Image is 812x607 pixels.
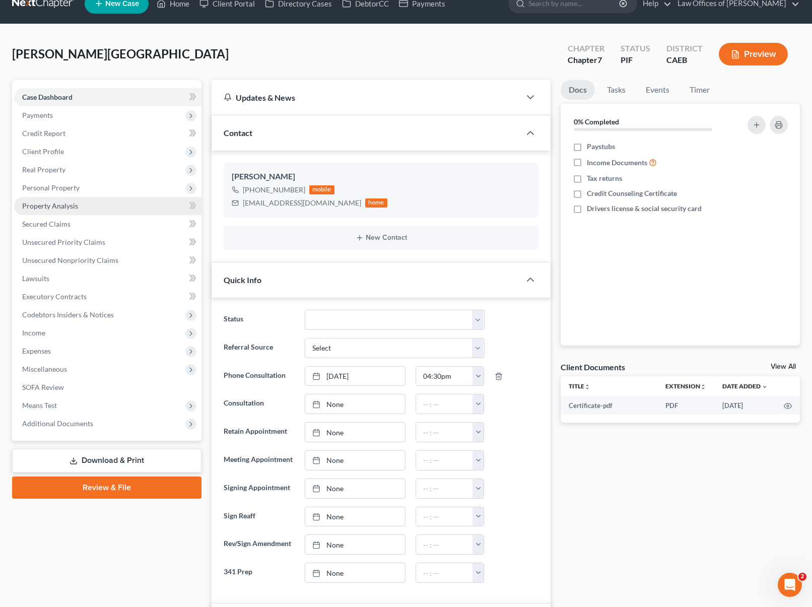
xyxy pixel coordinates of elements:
div: Chapter [568,43,604,54]
span: Real Property [22,165,65,174]
label: Signing Appointment [219,479,300,499]
label: Meeting Appointment [219,450,300,470]
label: Referral Source [219,338,300,358]
div: mobile [309,185,334,194]
span: Executory Contracts [22,292,87,301]
label: Consultation [219,394,300,414]
a: None [305,535,404,554]
a: [DATE] [305,367,404,386]
a: Unsecured Priority Claims [14,233,201,251]
a: None [305,423,404,442]
a: SOFA Review [14,378,201,396]
a: Tasks [599,80,634,100]
button: Preview [719,43,788,65]
td: PDF [657,396,714,415]
a: Lawsuits [14,269,201,288]
span: Means Test [22,401,57,410]
div: [PERSON_NAME] [232,171,530,183]
a: Unsecured Nonpriority Claims [14,251,201,269]
a: Timer [682,80,718,100]
span: Credit Counseling Certificate [587,188,677,198]
div: PIF [621,54,650,66]
input: -- : -- [416,535,473,554]
div: home [365,198,387,208]
strong: 0% Completed [574,117,619,126]
input: -- : -- [416,479,473,498]
a: None [305,451,404,470]
a: None [305,563,404,582]
div: District [666,43,703,54]
a: Credit Report [14,124,201,143]
span: Contact [224,128,252,138]
span: Unsecured Nonpriority Claims [22,256,118,264]
label: Rev/Sign Amendment [219,534,300,555]
a: None [305,394,404,414]
a: Extensionunfold_more [665,382,706,390]
span: 2 [798,573,806,581]
button: New Contact [232,234,530,242]
a: Events [638,80,678,100]
label: 341 Prep [219,563,300,583]
input: -- : -- [416,394,473,414]
span: Payments [22,111,53,119]
input: -- : -- [416,507,473,526]
input: -- : -- [416,367,473,386]
span: Secured Claims [22,220,71,228]
div: [PHONE_NUMBER] [243,185,305,195]
span: Expenses [22,347,51,355]
a: None [305,507,404,526]
input: -- : -- [416,423,473,442]
span: Property Analysis [22,201,78,210]
span: Codebtors Insiders & Notices [22,310,114,319]
span: Drivers license & social security card [587,204,702,214]
i: unfold_more [700,384,706,390]
a: Case Dashboard [14,88,201,106]
iframe: Intercom live chat [778,573,802,597]
div: CAEB [666,54,703,66]
a: Download & Print [12,449,201,473]
label: Status [219,310,300,330]
span: SOFA Review [22,383,64,391]
input: -- : -- [416,563,473,582]
label: Phone Consultation [219,366,300,386]
div: Client Documents [561,362,625,372]
a: Executory Contracts [14,288,201,306]
span: Client Profile [22,147,64,156]
i: unfold_more [584,384,590,390]
a: Date Added expand_more [722,382,768,390]
input: -- : -- [416,451,473,470]
span: Unsecured Priority Claims [22,238,105,246]
span: Quick Info [224,275,261,285]
td: Certificate-pdf [561,396,657,415]
span: [PERSON_NAME][GEOGRAPHIC_DATA] [12,46,229,61]
a: Secured Claims [14,215,201,233]
label: Sign Reaff [219,507,300,527]
i: expand_more [762,384,768,390]
a: Review & File [12,477,201,499]
div: Status [621,43,650,54]
label: Retain Appointment [219,422,300,442]
span: Paystubs [587,142,615,152]
span: Tax returns [587,173,622,183]
a: Titleunfold_more [569,382,590,390]
a: None [305,479,404,498]
span: Case Dashboard [22,93,73,101]
span: Income Documents [587,158,647,168]
a: Property Analysis [14,197,201,215]
span: Credit Report [22,129,65,138]
span: 7 [597,55,602,64]
td: [DATE] [714,396,776,415]
div: Updates & News [224,92,508,103]
span: Income [22,328,45,337]
a: Docs [561,80,595,100]
span: Additional Documents [22,419,93,428]
span: Lawsuits [22,274,49,283]
a: View All [771,363,796,370]
div: [EMAIL_ADDRESS][DOMAIN_NAME] [243,198,361,208]
span: Personal Property [22,183,80,192]
span: Miscellaneous [22,365,67,373]
div: Chapter [568,54,604,66]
